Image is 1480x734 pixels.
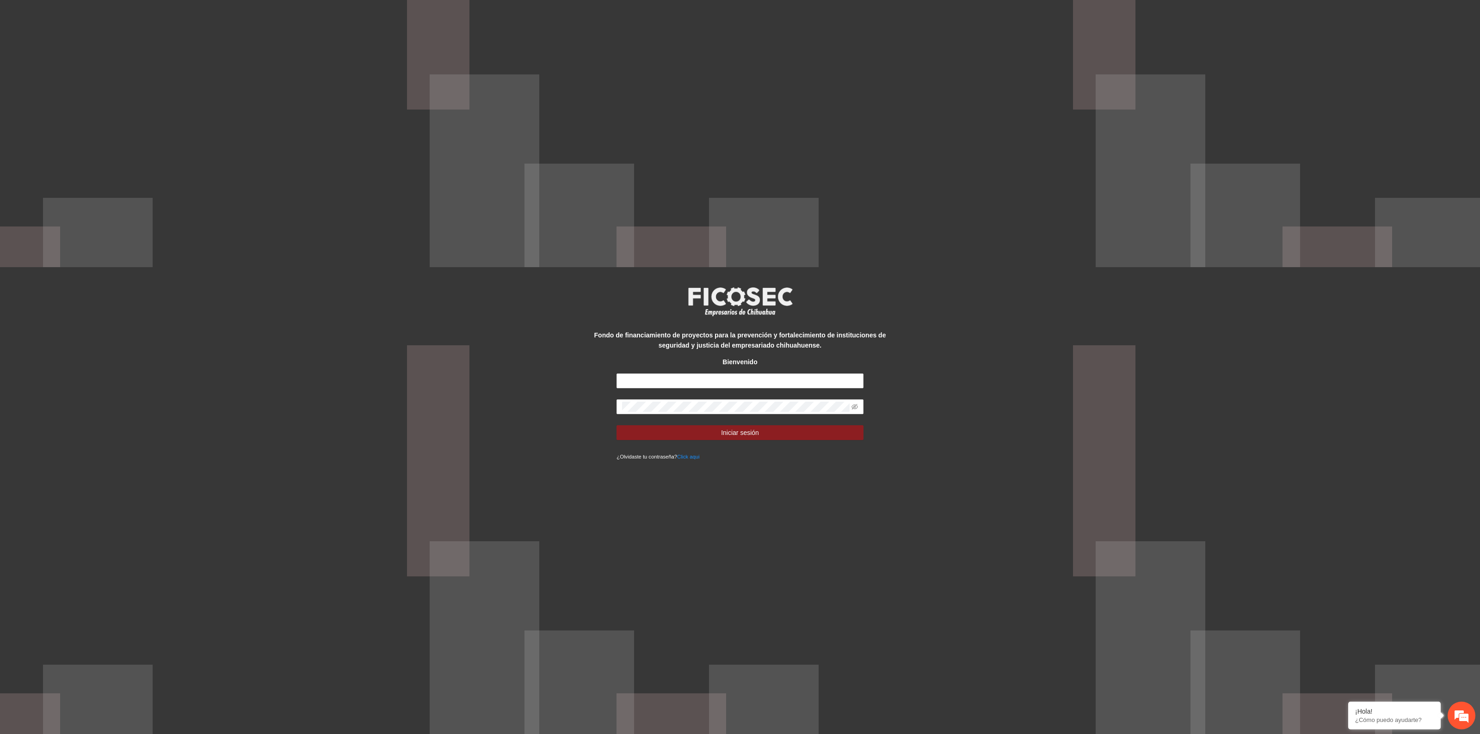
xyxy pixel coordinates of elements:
[1355,716,1434,723] p: ¿Cómo puedo ayudarte?
[1355,708,1434,715] div: ¡Hola!
[617,425,863,440] button: Iniciar sesión
[617,454,699,459] small: ¿Olvidaste tu contraseña?
[594,331,886,349] strong: Fondo de financiamiento de proyectos para la prevención y fortalecimiento de instituciones de seg...
[677,454,700,459] a: Click aqui
[722,358,757,366] strong: Bienvenido
[682,284,798,318] img: logo
[851,404,858,410] span: eye-invisible
[721,428,759,438] span: Iniciar sesión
